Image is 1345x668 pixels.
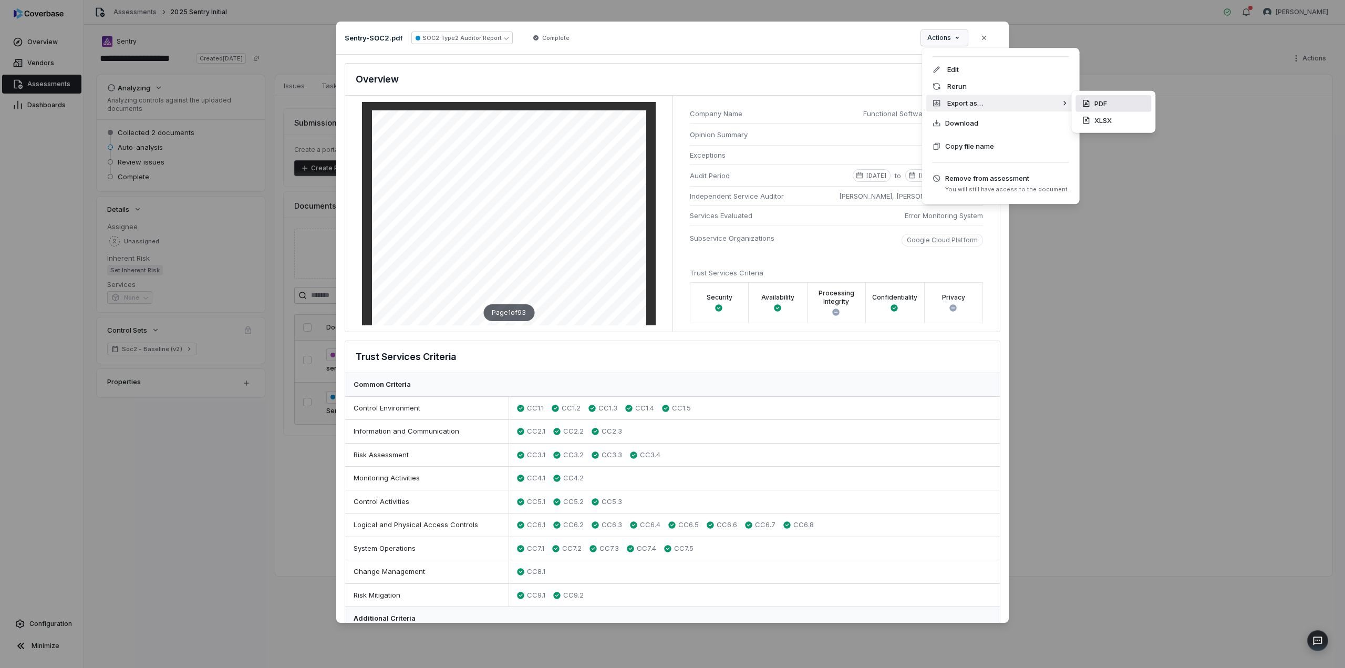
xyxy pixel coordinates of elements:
[1075,112,1151,129] div: XLSX
[926,95,1075,111] div: Export as…
[926,61,1075,78] div: Edit
[926,78,1075,95] div: Rerun
[945,118,978,128] span: Download
[945,173,1069,183] span: Remove from assessment
[1075,95,1151,112] div: PDF
[945,141,994,151] span: Copy file name
[945,186,1069,193] span: You will still have access to the document.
